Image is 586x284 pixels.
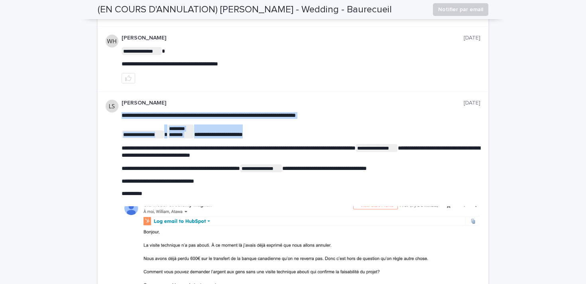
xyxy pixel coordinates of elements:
button: like this post [122,73,135,83]
p: [PERSON_NAME] [122,35,464,41]
p: [DATE] [464,35,480,41]
p: [PERSON_NAME] [122,100,464,106]
h2: (EN COURS D'ANNULATION) [PERSON_NAME] - Wedding - Baurecueil [98,4,392,16]
p: [DATE] [464,100,480,106]
span: Notifier par email [438,6,483,14]
button: Notifier par email [433,3,488,16]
